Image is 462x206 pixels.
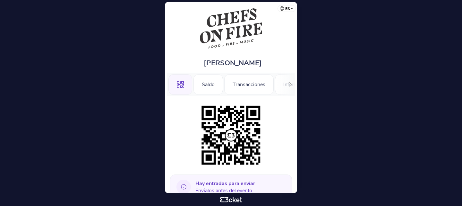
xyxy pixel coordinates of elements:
img: Chefs on Fire Madrid 2025 [200,8,262,49]
img: 8b473ff892c748b2ac6bc44b14d5b878.png [198,103,264,168]
div: Información [275,74,319,95]
a: Transacciones [224,80,274,87]
b: Hay entradas para enviar [195,180,255,187]
span: [PERSON_NAME] [204,58,262,68]
span: Envíalos antes del evento [195,180,255,194]
a: Información [275,80,319,87]
div: Transacciones [224,74,274,95]
a: Saldo [193,80,223,87]
div: Saldo [193,74,223,95]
